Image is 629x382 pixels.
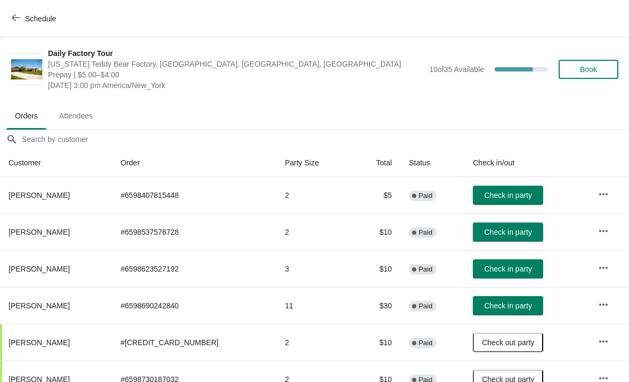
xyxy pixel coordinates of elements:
img: Daily Factory Tour [11,59,42,80]
span: Check in party [485,301,532,310]
td: 2 [276,213,349,250]
span: Daily Factory Tour [48,48,424,59]
span: Paid [418,339,432,347]
span: Attendees [51,106,101,125]
span: Schedule [25,14,56,23]
td: $10 [349,324,400,361]
td: 3 [276,250,349,287]
th: Check in/out [464,149,589,177]
span: Paid [418,228,432,237]
td: # 6598407815448 [112,177,276,213]
td: # 6598537576728 [112,213,276,250]
span: Check in party [485,265,532,273]
td: # 6598690242840 [112,287,276,324]
td: $30 [349,287,400,324]
span: [PERSON_NAME] [9,338,70,347]
span: [PERSON_NAME] [9,301,70,310]
th: Total [349,149,400,177]
span: [PERSON_NAME] [9,191,70,200]
td: # [CREDIT_CARD_NUMBER] [112,324,276,361]
span: [PERSON_NAME] [9,265,70,273]
span: Check out party [482,338,534,347]
th: Party Size [276,149,349,177]
span: Check in party [485,228,532,236]
span: Paid [418,192,432,200]
button: Check in party [473,186,543,205]
button: Check in party [473,296,543,315]
button: Check in party [473,222,543,242]
td: # 6598623527192 [112,250,276,287]
td: $10 [349,250,400,287]
th: Order [112,149,276,177]
span: Paid [418,302,432,311]
span: Check in party [485,191,532,200]
span: [DATE] 3:00 pm America/New_York [48,80,424,91]
button: Check in party [473,259,543,278]
input: Search by customer [21,130,629,149]
span: Prepay | $5.00–$4.00 [48,69,424,80]
button: Check out party [473,333,543,352]
span: [PERSON_NAME] [9,228,70,236]
td: 11 [276,287,349,324]
span: Orders [6,106,46,125]
button: Book [559,60,618,79]
th: Status [400,149,464,177]
span: [US_STATE] Teddy Bear Factory, [GEOGRAPHIC_DATA], [GEOGRAPHIC_DATA], [GEOGRAPHIC_DATA] [48,59,424,69]
span: 10 of 35 Available [429,65,484,74]
td: $5 [349,177,400,213]
td: 2 [276,177,349,213]
span: Paid [418,265,432,274]
button: Schedule [5,9,64,28]
td: 2 [276,324,349,361]
td: $10 [349,213,400,250]
span: Book [580,65,597,74]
